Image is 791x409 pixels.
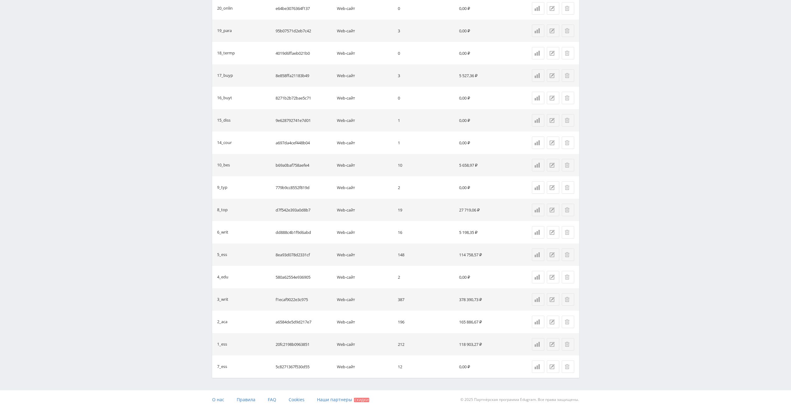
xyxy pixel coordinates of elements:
span: Cookies [289,397,305,402]
td: 8271b2b72bae5c71 [273,87,334,109]
td: Web-сайт [334,42,396,64]
div: 6_writ [217,229,228,236]
button: Редактировать [547,69,559,82]
td: 8e858ffa21183b49 [273,64,334,87]
td: 0 [395,87,457,109]
td: 0,00 ₽ [457,20,518,42]
a: Статистика [532,181,544,194]
td: d7f542e393a0d8b7 [273,199,334,221]
a: Статистика [532,293,544,306]
button: Редактировать [547,47,559,59]
div: 5_ess [217,251,227,258]
a: О нас [212,390,224,409]
td: Web-сайт [334,87,396,109]
td: Web-сайт [334,333,396,356]
div: 18_termp [217,50,235,57]
div: 1_ess [217,341,227,348]
td: 387 [395,288,457,311]
td: Web-сайт [334,266,396,288]
td: 5 527,36 ₽ [457,64,518,87]
td: 10 [395,154,457,176]
td: 95b07571d2eb7c42 [273,20,334,42]
td: 1 [395,132,457,154]
td: 378 390,73 ₽ [457,288,518,311]
td: 0,00 ₽ [457,109,518,132]
td: 0,00 ₽ [457,176,518,199]
td: 2 [395,266,457,288]
a: Статистика [532,360,544,373]
a: Статистика [532,159,544,171]
button: Удалить [562,293,574,306]
td: 196 [395,311,457,333]
button: Удалить [562,2,574,15]
td: 148 [395,244,457,266]
a: Правила [237,390,255,409]
td: Web-сайт [334,64,396,87]
button: Удалить [562,226,574,239]
td: 20fc2198b0963851 [273,333,334,356]
a: Статистика [532,69,544,82]
td: 0,00 ₽ [457,356,518,378]
a: Статистика [532,114,544,127]
td: 212 [395,333,457,356]
a: Статистика [532,2,544,15]
button: Удалить [562,159,574,171]
button: Удалить [562,249,574,261]
button: Редактировать [547,204,559,216]
button: Удалить [562,114,574,127]
a: FAQ [268,390,276,409]
div: 8_top [217,207,228,214]
td: b69a0baf758aefe4 [273,154,334,176]
div: © 2025 Партнёрская программа Edugram. Все права защищены. [398,390,579,409]
button: Удалить [562,47,574,59]
td: Web-сайт [334,154,396,176]
td: Web-сайт [334,20,396,42]
div: 10_bes [217,162,230,169]
a: Статистика [532,316,544,328]
div: 17_buyp [217,72,233,79]
td: 9e628792741e7d01 [273,109,334,132]
button: Редактировать [547,316,559,328]
a: Статистика [532,92,544,104]
button: Удалить [562,338,574,351]
td: 165 886,67 ₽ [457,311,518,333]
div: 2_aca [217,318,227,326]
td: 3 [395,20,457,42]
td: 5c8271367f530d55 [273,356,334,378]
td: 114 758,57 ₽ [457,244,518,266]
a: Наши партнеры Скидки [317,390,369,409]
td: Web-сайт [334,244,396,266]
span: О нас [212,397,224,402]
div: 16_buyt [217,95,232,102]
td: Web-сайт [334,288,396,311]
td: Web-сайт [334,356,396,378]
a: Статистика [532,137,544,149]
button: Редактировать [547,159,559,171]
div: 4_edu [217,274,228,281]
td: 0,00 ₽ [457,87,518,109]
div: 15_diss [217,117,230,124]
td: 3 [395,64,457,87]
button: Редактировать [547,181,559,194]
a: Статистика [532,47,544,59]
div: 14_cour [217,139,232,146]
button: Редактировать [547,137,559,149]
div: 9_typ [217,184,227,191]
a: Статистика [532,204,544,216]
td: Web-сайт [334,176,396,199]
div: 19_para [217,27,232,35]
td: Web-сайт [334,199,396,221]
td: 4019d6ffaeb021b0 [273,42,334,64]
span: FAQ [268,397,276,402]
td: dd888c4b1f9d6abd [273,221,334,244]
td: 16 [395,221,457,244]
td: 0,00 ₽ [457,132,518,154]
a: Статистика [532,25,544,37]
div: 7_ess [217,363,227,370]
td: 27 719,06 ₽ [457,199,518,221]
td: a6584de5d9d217e7 [273,311,334,333]
a: Статистика [532,271,544,283]
td: 0 [395,42,457,64]
td: Web-сайт [334,109,396,132]
button: Удалить [562,181,574,194]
